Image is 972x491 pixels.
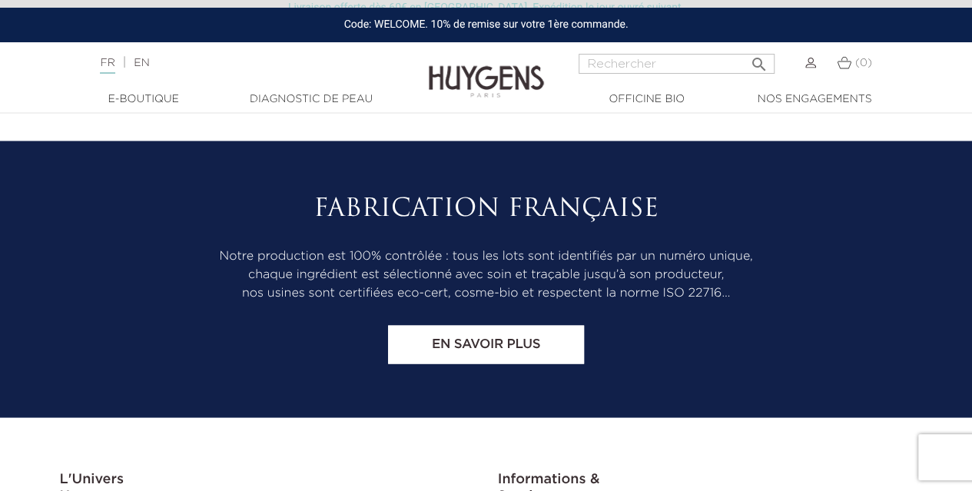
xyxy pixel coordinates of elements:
span: (0) [855,58,872,68]
a: Nos engagements [738,91,891,108]
h2: Fabrication Française [60,194,913,224]
button:  [745,49,773,70]
a: En savoir plus [388,325,584,363]
img: Huygens [429,41,544,100]
input: Rechercher [579,54,775,74]
a: Diagnostic de peau [234,91,388,108]
p: nos usines sont certifiées eco-cert, cosme-bio et respectent la norme ISO 22716… [60,284,913,302]
a: FR [100,58,114,74]
a: EN [134,58,149,68]
div: | [92,54,393,72]
a: E-Boutique [67,91,221,108]
p: Notre production est 100% contrôlée : tous les lots sont identifiés par un numéro unique, [60,247,913,265]
i:  [750,51,768,69]
p: chaque ingrédient est sélectionné avec soin et traçable jusqu’à son producteur, [60,265,913,284]
a: Officine Bio [570,91,724,108]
